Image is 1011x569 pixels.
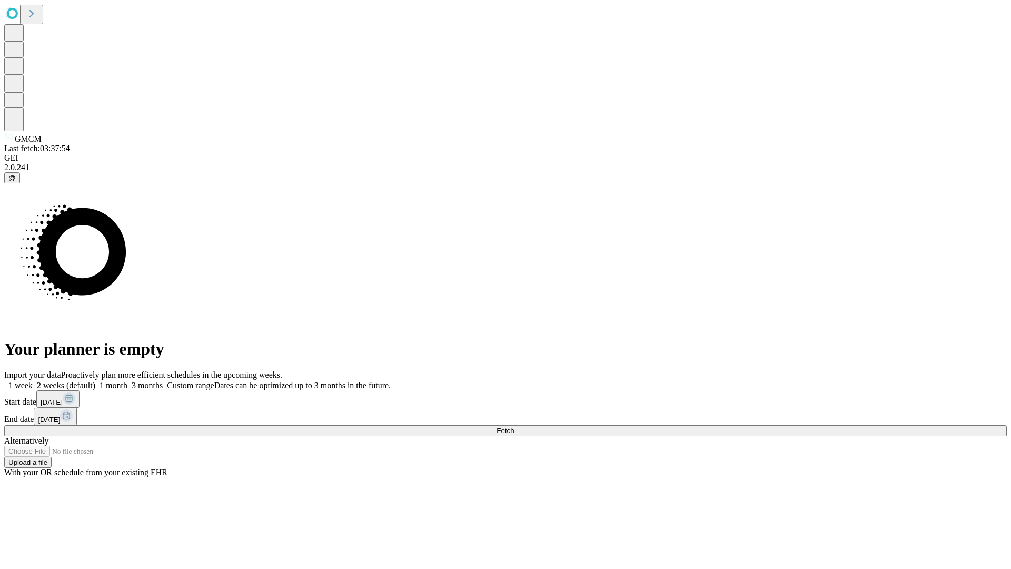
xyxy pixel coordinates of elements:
[4,163,1007,172] div: 2.0.241
[37,381,95,390] span: 2 weeks (default)
[132,381,163,390] span: 3 months
[167,381,214,390] span: Custom range
[38,416,60,424] span: [DATE]
[4,457,52,468] button: Upload a file
[36,390,80,408] button: [DATE]
[34,408,77,425] button: [DATE]
[4,390,1007,408] div: Start date
[4,468,167,477] span: With your OR schedule from your existing EHR
[100,381,127,390] span: 1 month
[8,174,16,182] span: @
[8,381,33,390] span: 1 week
[4,144,70,153] span: Last fetch: 03:37:54
[214,381,391,390] span: Dates can be optimized up to 3 months in the future.
[41,398,63,406] span: [DATE]
[61,370,282,379] span: Proactively plan more efficient schedules in the upcoming weeks.
[4,425,1007,436] button: Fetch
[4,436,48,445] span: Alternatively
[15,134,42,143] span: GMCM
[497,427,514,435] span: Fetch
[4,408,1007,425] div: End date
[4,153,1007,163] div: GEI
[4,339,1007,359] h1: Your planner is empty
[4,370,61,379] span: Import your data
[4,172,20,183] button: @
